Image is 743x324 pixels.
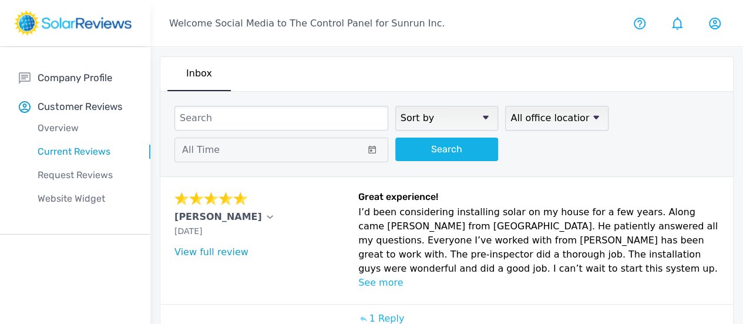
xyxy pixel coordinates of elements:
h6: Great experience! [358,191,719,205]
span: [DATE] [174,226,202,236]
p: Customer Reviews [38,99,123,114]
a: Request Reviews [19,163,150,187]
a: View full review [174,246,248,258]
a: Overview [19,116,150,140]
p: See more [358,276,719,290]
p: Current Reviews [19,145,150,159]
p: I’d been considering installing solar on my house for a few years. Along came [PERSON_NAME] from ... [358,205,719,276]
p: Website Widget [19,192,150,206]
span: All Time [182,144,220,155]
button: All Time [174,138,388,162]
p: Overview [19,121,150,135]
p: Request Reviews [19,168,150,182]
button: Search [395,138,499,161]
a: Website Widget [19,187,150,211]
p: Company Profile [38,71,112,85]
p: Inbox [186,66,212,81]
a: Current Reviews [19,140,150,163]
p: [PERSON_NAME] [174,210,262,224]
input: Search [174,106,388,131]
p: Welcome Social Media to The Control Panel for Sunrun Inc. [169,16,445,31]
